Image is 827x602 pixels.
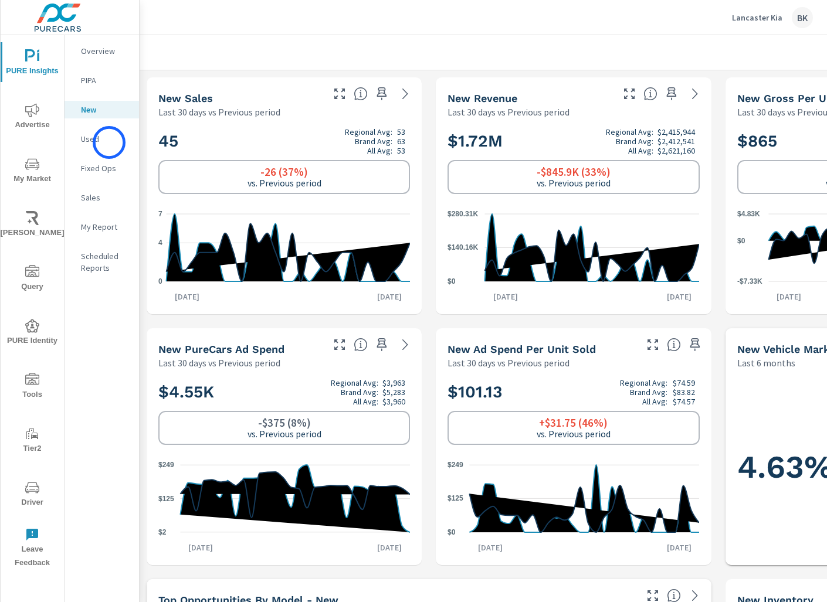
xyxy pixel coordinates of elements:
p: Last 30 days vs Previous period [158,356,280,370]
div: BK [792,7,813,28]
p: All Avg: [628,146,653,155]
p: $2,621,160 [657,146,695,155]
span: PURE Insights [4,49,60,78]
p: Fixed Ops [81,162,130,174]
span: Driver [4,481,60,509]
p: [DATE] [485,291,526,302]
p: Brand Avg: [630,387,667,397]
p: Regional Avg: [331,378,378,387]
span: Number of vehicles sold by the dealership over the selected date range. [Source: This data is sou... [354,87,368,101]
p: PIPA [81,74,130,86]
text: -$7.33K [737,277,762,285]
p: Regional Avg: [606,127,653,137]
p: $2,415,944 [657,127,695,137]
text: $249 [448,461,463,469]
p: [DATE] [167,291,208,302]
div: New [65,101,139,118]
p: vs. Previous period [537,178,611,188]
text: $0 [737,237,745,245]
span: Save this to your personalized report [372,84,391,103]
p: [DATE] [470,542,511,553]
span: Save this to your personalized report [372,335,391,354]
text: 4 [158,239,162,247]
div: nav menu [1,35,64,574]
p: Last 6 months [737,356,795,370]
p: Regional Avg: [345,127,392,137]
span: [PERSON_NAME] [4,211,60,240]
text: $4.83K [737,210,760,218]
text: $2 [158,528,167,536]
div: My Report [65,218,139,236]
span: Save this to your personalized report [686,335,704,354]
span: My Market [4,157,60,186]
p: Last 30 days vs Previous period [448,105,570,119]
h5: New Ad Spend Per Unit Sold [448,343,596,355]
h2: $1.72M [448,127,699,155]
p: 53 [397,127,405,137]
p: My Report [81,221,130,233]
p: $74.57 [673,397,695,406]
span: PURE Identity [4,319,60,348]
p: New [81,104,130,115]
p: All Avg: [353,397,378,406]
p: Overview [81,45,130,57]
div: PIPA [65,72,139,89]
h2: $4.55K [158,378,410,406]
h6: -26 (37%) [260,166,308,178]
span: Total cost of media for all PureCars channels for the selected dealership group over the selected... [354,338,368,352]
p: $3,960 [382,397,405,406]
div: Fixed Ops [65,159,139,177]
p: vs. Previous period [537,428,611,439]
span: Save this to your personalized report [662,84,681,103]
span: Total sales revenue over the selected date range. [Source: This data is sourced from the dealer’s... [643,87,657,101]
text: 7 [158,210,162,218]
p: Brand Avg: [341,387,378,397]
p: [DATE] [180,542,221,553]
p: Sales [81,192,130,203]
a: See more details in report [396,335,415,354]
p: 63 [397,137,405,146]
p: Last 30 days vs Previous period [158,105,280,119]
a: See more details in report [396,84,415,103]
p: $83.82 [673,387,695,397]
p: All Avg: [367,146,392,155]
text: 0 [158,277,162,285]
div: Overview [65,42,139,60]
p: Regional Avg: [620,378,667,387]
h2: $101.13 [448,378,699,406]
span: Leave Feedback [4,528,60,570]
p: [DATE] [369,291,410,302]
p: Scheduled Reports [81,250,130,274]
span: Advertise [4,103,60,132]
p: All Avg: [642,397,667,406]
h5: New Revenue [448,92,517,104]
div: Scheduled Reports [65,247,139,277]
span: Average cost of advertising per each vehicle sold at the dealer over the selected date range. The... [667,338,681,352]
text: $140.16K [448,244,478,252]
p: $2,412,541 [657,137,695,146]
p: Lancaster Kia [732,12,782,23]
h5: New PureCars Ad Spend [158,343,284,355]
button: Make Fullscreen [620,84,639,103]
p: Last 30 days vs Previous period [448,356,570,370]
p: vs. Previous period [248,428,321,439]
p: Used [81,133,130,145]
p: Brand Avg: [616,137,653,146]
text: $0 [448,528,456,536]
div: Sales [65,189,139,206]
p: $3,963 [382,378,405,387]
p: [DATE] [768,291,809,302]
h5: New Sales [158,92,213,104]
button: Make Fullscreen [330,335,349,354]
p: $74.59 [673,378,695,387]
text: $125 [158,495,174,503]
h2: 45 [158,127,410,155]
button: Make Fullscreen [643,335,662,354]
button: Make Fullscreen [330,84,349,103]
p: $5,283 [382,387,405,397]
p: 53 [397,146,405,155]
p: [DATE] [659,542,700,553]
div: Used [65,130,139,148]
text: $125 [448,494,463,502]
p: [DATE] [369,542,410,553]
